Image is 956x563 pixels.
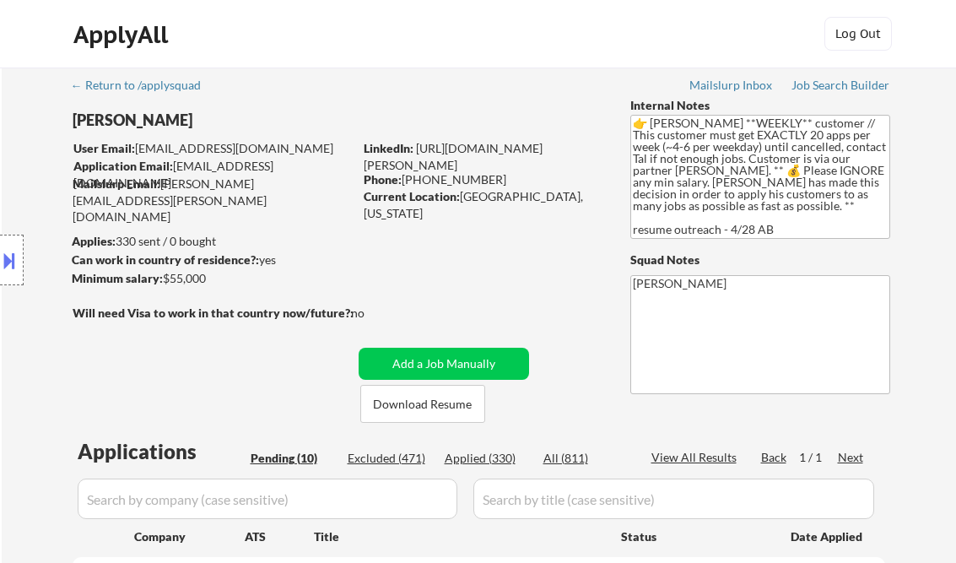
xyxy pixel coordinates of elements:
[251,450,335,467] div: Pending (10)
[245,528,314,545] div: ATS
[689,78,774,95] a: Mailslurp Inbox
[364,188,602,221] div: [GEOGRAPHIC_DATA], [US_STATE]
[364,141,413,155] strong: LinkedIn:
[78,441,245,462] div: Applications
[799,449,838,466] div: 1 / 1
[71,79,217,91] div: ← Return to /applysquad
[71,78,217,95] a: ← Return to /applysquad
[348,450,432,467] div: Excluded (471)
[445,450,529,467] div: Applied (330)
[651,449,742,466] div: View All Results
[791,79,890,91] div: Job Search Builder
[824,17,892,51] button: Log Out
[351,305,399,322] div: no
[761,449,788,466] div: Back
[360,385,485,423] button: Download Resume
[78,479,457,519] input: Search by company (case sensitive)
[73,20,173,49] div: ApplyAll
[364,171,602,188] div: [PHONE_NUMBER]
[630,97,890,114] div: Internal Notes
[838,449,865,466] div: Next
[791,78,890,95] a: Job Search Builder
[359,348,529,380] button: Add a Job Manually
[689,79,774,91] div: Mailslurp Inbox
[364,172,402,187] strong: Phone:
[621,521,766,551] div: Status
[364,141,543,172] a: [URL][DOMAIN_NAME][PERSON_NAME]
[473,479,874,519] input: Search by title (case sensitive)
[364,189,460,203] strong: Current Location:
[791,528,865,545] div: Date Applied
[314,528,605,545] div: Title
[134,528,245,545] div: Company
[543,450,628,467] div: All (811)
[630,252,890,268] div: Squad Notes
